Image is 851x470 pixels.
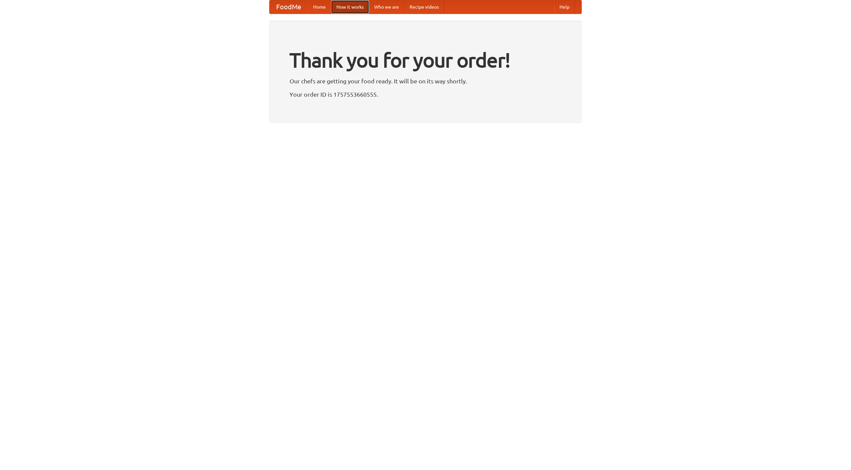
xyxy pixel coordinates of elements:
[308,0,331,14] a: Home
[369,0,404,14] a: Who we are
[554,0,575,14] a: Help
[404,0,444,14] a: Recipe videos
[290,44,561,76] h1: Thank you for your order!
[331,0,369,14] a: How it works
[290,76,561,86] p: Our chefs are getting your food ready. It will be on its way shortly.
[270,0,308,14] a: FoodMe
[290,89,561,99] p: Your order ID is 1757553660555.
